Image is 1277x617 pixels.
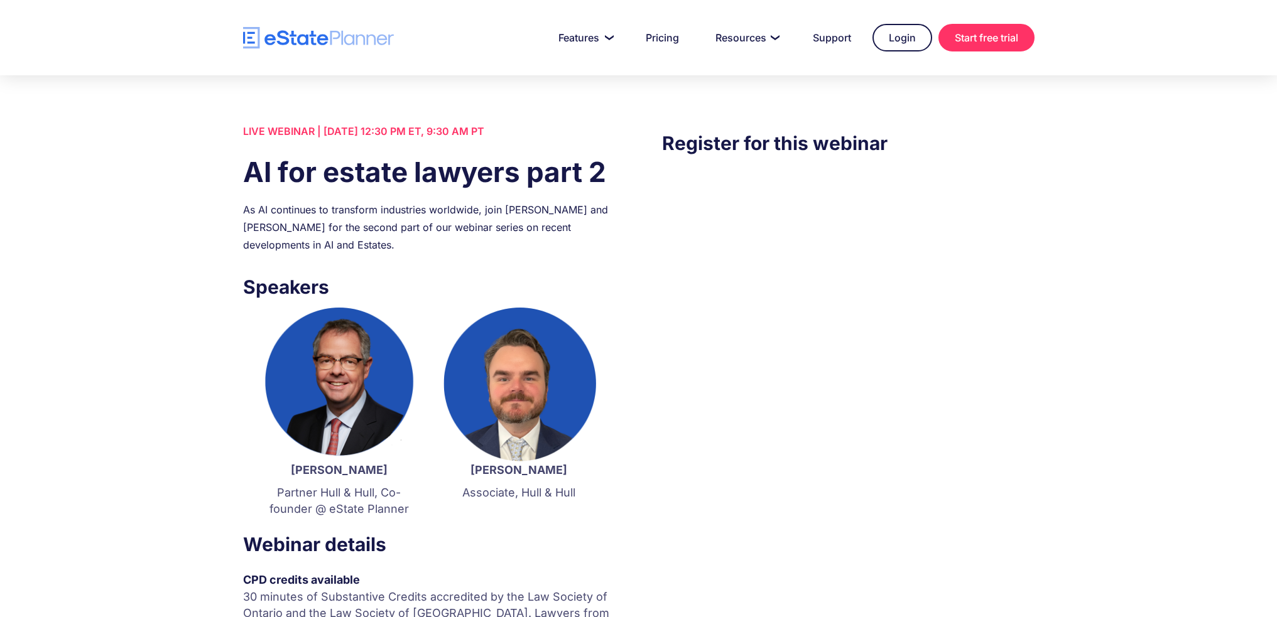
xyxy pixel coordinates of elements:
h3: Register for this webinar [662,129,1034,158]
h3: Webinar details [243,530,615,559]
a: Pricing [631,25,694,50]
a: home [243,27,394,49]
div: LIVE WEBINAR | [DATE] 12:30 PM ET, 9:30 AM PT [243,122,615,140]
a: Support [798,25,866,50]
strong: [PERSON_NAME] [291,463,388,476]
a: Login [872,24,932,51]
h3: Speakers [243,272,615,301]
p: Associate, Hull & Hull [442,485,596,501]
iframe: Form 0 [662,183,1034,396]
strong: CPD credits available [243,573,360,586]
p: Partner Hull & Hull, Co-founder @ eState Planner [262,485,416,517]
div: As AI continues to transform industries worldwide, join [PERSON_NAME] and [PERSON_NAME] for the s... [243,201,615,254]
strong: [PERSON_NAME] [470,463,567,476]
a: Resources [700,25,791,50]
a: Features [543,25,624,50]
h1: AI for estate lawyers part 2 [243,153,615,191]
a: Start free trial [938,24,1035,51]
